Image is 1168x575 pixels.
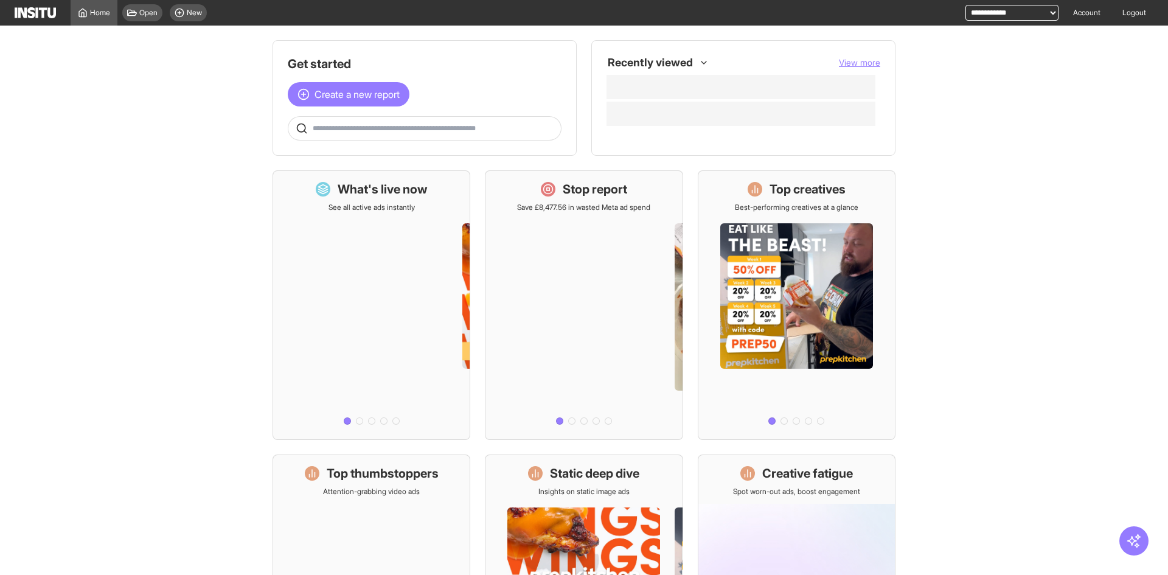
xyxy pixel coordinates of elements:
[839,57,880,68] span: View more
[139,8,158,18] span: Open
[735,203,858,212] p: Best-performing creatives at a glance
[323,487,420,497] p: Attention-grabbing video ads
[338,181,428,198] h1: What's live now
[328,203,415,212] p: See all active ads instantly
[550,465,639,482] h1: Static deep dive
[288,55,561,72] h1: Get started
[485,170,683,440] a: Stop reportSave £8,477.56 in wasted Meta ad spend
[563,181,627,198] h1: Stop report
[15,7,56,18] img: Logo
[288,82,409,106] button: Create a new report
[187,8,202,18] span: New
[538,487,630,497] p: Insights on static image ads
[839,57,880,69] button: View more
[517,203,650,212] p: Save £8,477.56 in wasted Meta ad spend
[327,465,439,482] h1: Top thumbstoppers
[273,170,470,440] a: What's live nowSee all active ads instantly
[90,8,110,18] span: Home
[698,170,895,440] a: Top creativesBest-performing creatives at a glance
[770,181,846,198] h1: Top creatives
[315,87,400,102] span: Create a new report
